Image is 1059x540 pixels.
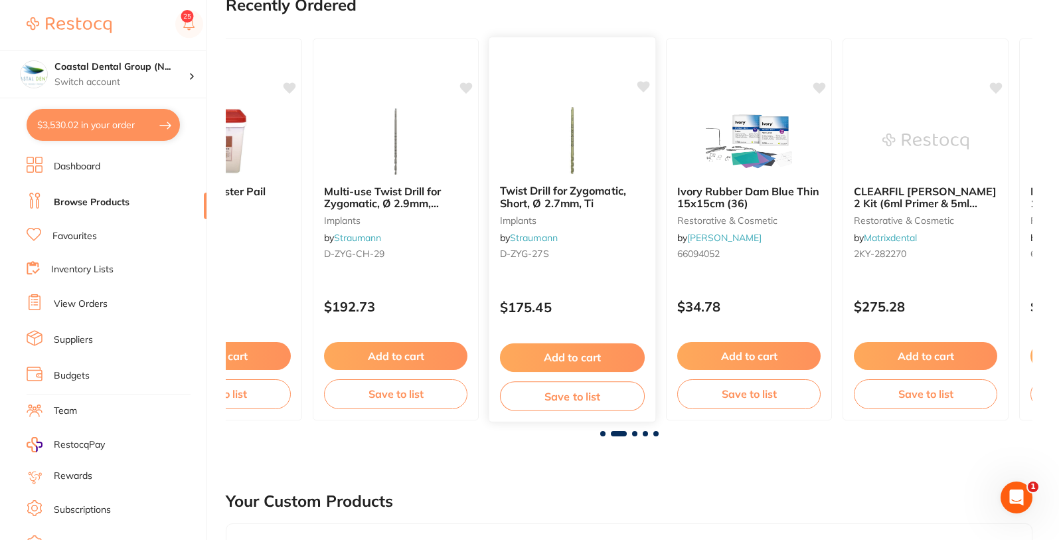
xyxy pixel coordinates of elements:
a: [PERSON_NAME] [687,232,762,244]
a: Rewards [54,470,92,483]
a: Suppliers [54,333,93,347]
b: Twist Drill for Zygomatic, Short, Ø 2.7mm, Ti [500,185,645,209]
button: Save to list [500,381,645,411]
button: $3,530.02 in your order [27,109,180,141]
small: restorative & cosmetic [677,215,821,226]
p: Switch account [54,76,189,89]
span: 1 [1028,482,1038,492]
a: Restocq Logo [27,10,112,41]
img: RestocqPay [27,437,42,452]
p: $175.45 [500,300,645,315]
a: Dashboard [54,160,100,173]
span: by [324,232,381,244]
a: Inventory Lists [51,263,114,276]
span: by [854,232,917,244]
a: View Orders [54,298,108,311]
img: Ivory Rubber Dam Blue Thin 15x15cm (36) [706,108,792,175]
p: $34.78 [677,299,821,314]
a: Straumann [510,232,558,244]
small: 66094052 [677,248,821,259]
small: implants [500,215,645,225]
a: Favourites [52,230,97,243]
a: Browse Products [54,196,129,209]
small: D-ZYG-CH-29 [324,248,467,259]
b: Multi-use Twist Drill for Zygomatic, Ø 2.9mm, stainless steel [324,185,467,210]
p: $275.28 [854,299,997,314]
button: Save to list [324,379,467,408]
b: Ivory Rubber Dam Blue Thin 15x15cm (36) [677,185,821,210]
small: 2KY-282270 [854,248,997,259]
button: Add to cart [500,343,645,372]
a: Matrixdental [864,232,917,244]
button: Add to cart [854,342,997,370]
iframe: Intercom live chat [1001,482,1032,513]
small: implants [324,215,467,226]
span: by [500,232,558,244]
h2: Your Custom Products [226,492,393,511]
button: Save to list [854,379,997,408]
img: Coastal Dental Group (Newcastle) [21,61,47,88]
button: Add to cart [324,342,467,370]
p: $192.73 [324,299,467,314]
a: Budgets [54,369,90,383]
img: Twist Drill for Zygomatic, Short, Ø 2.7mm, Ti [529,107,615,174]
span: by [677,232,762,244]
a: Straumann [334,232,381,244]
img: Multi-use Twist Drill for Zygomatic, Ø 2.9mm, stainless steel [353,108,439,175]
h4: Coastal Dental Group (Newcastle) [54,60,189,74]
img: Restocq Logo [27,17,112,33]
a: Team [54,405,77,418]
small: restorative & cosmetic [854,215,997,226]
b: CLEARFIL SE Bond 2 Kit (6ml Primer & 5ml Bond) [854,185,997,210]
button: Add to cart [677,342,821,370]
button: Save to list [677,379,821,408]
a: RestocqPay [27,437,105,452]
a: Subscriptions [54,503,111,517]
small: D-ZYG-27S [500,248,645,259]
img: CLEARFIL SE Bond 2 Kit (6ml Primer & 5ml Bond) [882,108,969,175]
span: RestocqPay [54,438,105,452]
